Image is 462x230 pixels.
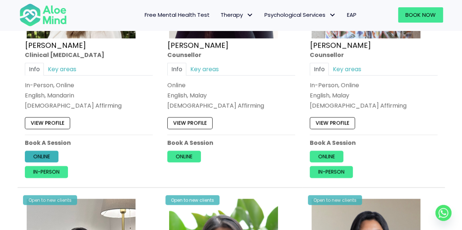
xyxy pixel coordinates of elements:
p: English, Malay [167,91,295,100]
div: [DEMOGRAPHIC_DATA] Affirming [310,102,438,110]
a: [PERSON_NAME] [25,40,86,50]
a: TherapyTherapy: submenu [215,7,259,23]
p: Book A Session [310,139,438,147]
a: EAP [341,7,362,23]
a: Online [310,151,343,162]
div: In-Person, Online [310,81,438,89]
span: Psychological Services [264,11,336,19]
span: Therapy: submenu [245,10,255,20]
div: Counsellor [310,51,438,59]
p: Book A Session [167,139,295,147]
a: Psychological ServicesPsychological Services: submenu [259,7,341,23]
img: Aloe mind Logo [19,3,67,27]
div: Open to new clients [23,195,77,205]
div: In-Person, Online [25,81,153,89]
a: Key areas [44,63,80,75]
nav: Menu [76,7,362,23]
a: Whatsapp [435,205,451,221]
a: [PERSON_NAME] [167,40,229,50]
a: Key areas [186,63,223,75]
a: Book Now [398,7,443,23]
div: Open to new clients [308,195,362,205]
div: [DEMOGRAPHIC_DATA] Affirming [25,102,153,110]
a: Online [167,151,201,162]
a: In-person [310,166,353,178]
a: Free Mental Health Test [139,7,215,23]
span: EAP [347,11,356,19]
a: [PERSON_NAME] [310,40,371,50]
span: Therapy [221,11,253,19]
a: View profile [310,117,355,129]
a: Key areas [329,63,365,75]
div: Online [167,81,295,89]
a: View profile [167,117,213,129]
a: Online [25,151,58,162]
a: In-person [25,166,68,178]
p: English, Malay [310,91,438,100]
div: [DEMOGRAPHIC_DATA] Affirming [167,102,295,110]
a: Info [25,63,44,75]
a: Info [167,63,186,75]
span: Book Now [405,11,436,19]
div: Open to new clients [165,195,219,205]
a: Info [310,63,329,75]
a: View profile [25,117,70,129]
div: Counsellor [167,51,295,59]
p: English, Mandarin [25,91,153,100]
div: Clinical [MEDICAL_DATA] [25,51,153,59]
span: Psychological Services: submenu [327,10,338,20]
span: Free Mental Health Test [145,11,210,19]
p: Book A Session [25,139,153,147]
